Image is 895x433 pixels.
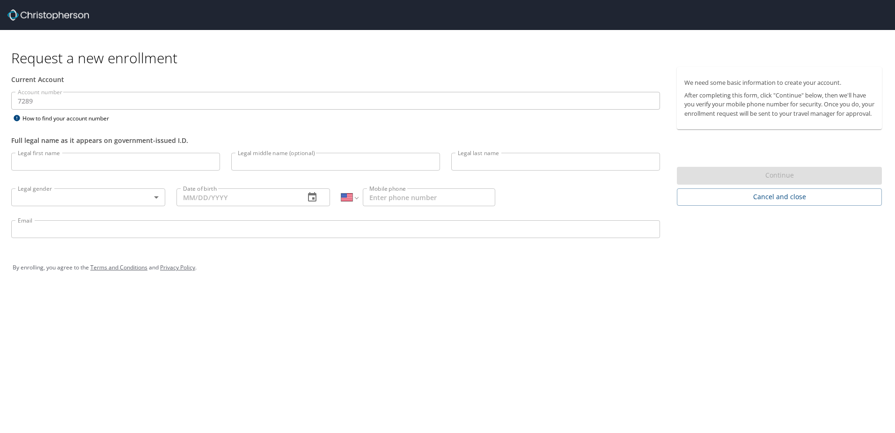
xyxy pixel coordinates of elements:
[11,49,889,67] h1: Request a new enrollment
[677,188,882,206] button: Cancel and close
[160,263,195,271] a: Privacy Policy
[363,188,495,206] input: Enter phone number
[13,256,882,279] div: By enrolling, you agree to the and .
[11,75,660,84] div: Current Account
[176,188,298,206] input: MM/DD/YYYY
[7,9,89,21] img: cbt logo
[684,191,874,203] span: Cancel and close
[90,263,147,271] a: Terms and Conditions
[11,188,165,206] div: ​
[11,112,128,124] div: How to find your account number
[684,91,874,118] p: After completing this form, click "Continue" below, then we'll have you verify your mobile phone ...
[11,135,660,145] div: Full legal name as it appears on government-issued I.D.
[684,78,874,87] p: We need some basic information to create your account.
